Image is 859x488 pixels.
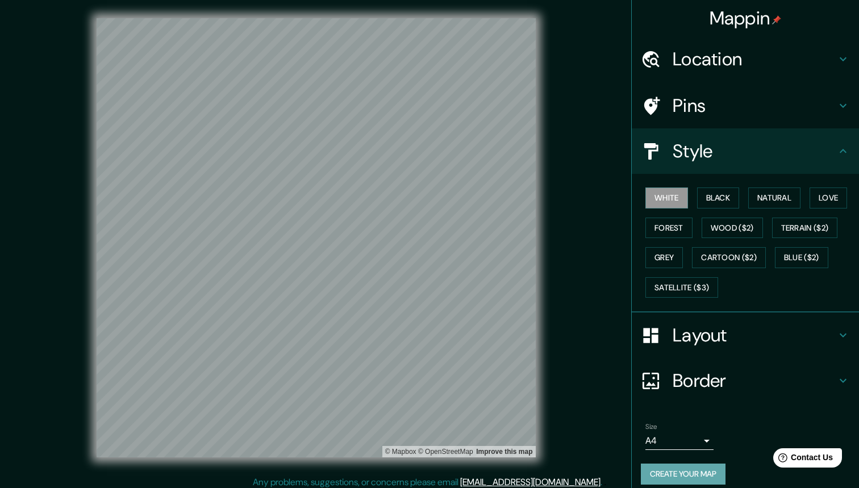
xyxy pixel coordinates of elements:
button: Satellite ($3) [645,277,718,298]
label: Size [645,422,657,432]
h4: Border [673,369,836,392]
h4: Pins [673,94,836,117]
h4: Mappin [710,7,782,30]
div: Style [632,128,859,174]
div: Location [632,36,859,82]
img: pin-icon.png [772,15,781,24]
div: Pins [632,83,859,128]
button: Natural [748,187,800,208]
button: Terrain ($2) [772,218,838,239]
div: Layout [632,312,859,358]
button: Black [697,187,740,208]
button: White [645,187,688,208]
button: Create your map [641,464,725,485]
a: OpenStreetMap [418,448,473,456]
h4: Style [673,140,836,162]
button: Forest [645,218,693,239]
button: Love [810,187,847,208]
h4: Location [673,48,836,70]
button: Cartoon ($2) [692,247,766,268]
h4: Layout [673,324,836,347]
a: Map feedback [476,448,532,456]
button: Blue ($2) [775,247,828,268]
canvas: Map [97,18,536,457]
button: Wood ($2) [702,218,763,239]
button: Grey [645,247,683,268]
a: Mapbox [385,448,416,456]
a: [EMAIL_ADDRESS][DOMAIN_NAME] [460,476,601,488]
iframe: Help widget launcher [758,444,847,476]
div: A4 [645,432,714,450]
div: Border [632,358,859,403]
